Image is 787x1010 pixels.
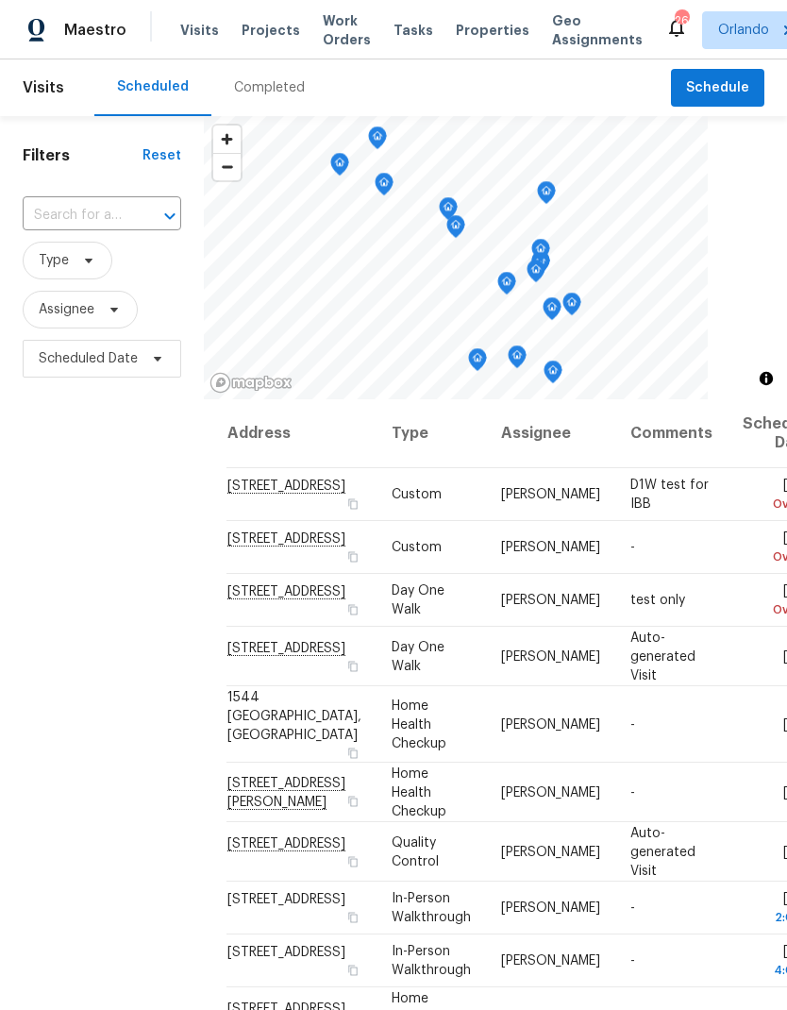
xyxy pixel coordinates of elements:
[344,548,361,565] button: Copy Address
[501,901,600,915] span: [PERSON_NAME]
[39,349,138,368] span: Scheduled Date
[456,21,529,40] span: Properties
[227,690,361,741] span: 1544 [GEOGRAPHIC_DATA], [GEOGRAPHIC_DATA]
[501,845,600,858] span: [PERSON_NAME]
[552,11,643,49] span: Geo Assignments
[344,962,361,979] button: Copy Address
[227,893,345,906] span: [STREET_ADDRESS]
[543,297,561,327] div: Map marker
[227,946,345,959] span: [STREET_ADDRESS]
[344,909,361,926] button: Copy Address
[501,594,600,607] span: [PERSON_NAME]
[486,399,615,468] th: Assignee
[209,372,293,394] a: Mapbox homepage
[630,631,695,682] span: Auto-generated Visit
[718,21,769,40] span: Orlando
[368,126,387,156] div: Map marker
[761,368,772,389] span: Toggle attribution
[392,541,442,554] span: Custom
[630,826,695,877] span: Auto-generated Visit
[393,24,433,37] span: Tasks
[446,215,465,244] div: Map marker
[344,657,361,674] button: Copy Address
[630,901,635,915] span: -
[344,792,361,809] button: Copy Address
[501,488,600,501] span: [PERSON_NAME]
[344,601,361,618] button: Copy Address
[157,203,183,229] button: Open
[562,293,581,322] div: Map marker
[39,300,94,319] span: Assignee
[39,251,69,270] span: Type
[330,153,349,182] div: Map marker
[501,954,600,968] span: [PERSON_NAME]
[630,785,635,799] span: -
[234,78,305,97] div: Completed
[23,67,64,109] span: Visits
[630,594,685,607] span: test only
[392,892,471,924] span: In-Person Walkthrough
[615,399,728,468] th: Comments
[242,21,300,40] span: Projects
[501,541,600,554] span: [PERSON_NAME]
[392,584,444,616] span: Day One Walk
[686,76,749,100] span: Schedule
[180,21,219,40] span: Visits
[537,181,556,210] div: Map marker
[392,766,446,817] span: Home Health Checkup
[630,717,635,731] span: -
[23,146,142,165] h1: Filters
[64,21,126,40] span: Maestro
[226,399,377,468] th: Address
[344,744,361,761] button: Copy Address
[213,126,241,153] button: Zoom in
[501,649,600,663] span: [PERSON_NAME]
[544,361,562,390] div: Map marker
[501,717,600,731] span: [PERSON_NAME]
[142,146,181,165] div: Reset
[23,201,128,230] input: Search for an address...
[630,954,635,968] span: -
[392,488,442,501] span: Custom
[204,116,708,399] canvas: Map
[630,479,709,511] span: D1W test for IBB
[213,153,241,180] button: Zoom out
[508,345,527,375] div: Map marker
[213,154,241,180] span: Zoom out
[392,640,444,672] span: Day One Walk
[117,77,189,96] div: Scheduled
[344,496,361,513] button: Copy Address
[671,69,764,108] button: Schedule
[392,699,446,749] span: Home Health Checkup
[439,197,458,227] div: Map marker
[497,272,516,301] div: Map marker
[630,541,635,554] span: -
[375,173,393,202] div: Map marker
[323,11,371,49] span: Work Orders
[501,785,600,799] span: [PERSON_NAME]
[377,399,486,468] th: Type
[392,835,439,867] span: Quality Control
[675,11,688,30] div: 26
[344,852,361,869] button: Copy Address
[527,260,545,289] div: Map marker
[392,945,471,977] span: In-Person Walkthrough
[755,367,778,390] button: Toggle attribution
[468,348,487,378] div: Map marker
[531,239,550,268] div: Map marker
